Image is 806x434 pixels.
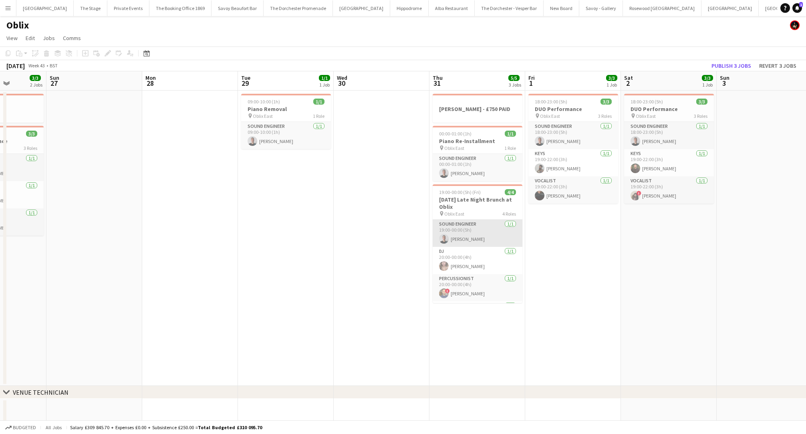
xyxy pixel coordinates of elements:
span: ! [637,191,641,196]
span: Sun [50,74,59,81]
span: Thu [433,74,443,81]
span: 3/3 [600,99,612,105]
span: All jobs [44,424,63,430]
app-job-card: 09:00-10:00 (1h)1/1Piano Removal Oblix East1 RoleSound Engineer1/109:00-10:00 (1h)[PERSON_NAME] [241,94,331,149]
span: Oblix East [444,145,464,151]
span: 2 [623,79,633,88]
span: Oblix East [444,211,464,217]
app-card-role: Trumpeter1/1 [433,301,522,329]
span: 3/3 [696,99,707,105]
button: Private Events [107,0,149,16]
app-card-role: Keys1/119:00-22:00 (3h)[PERSON_NAME] [528,149,618,176]
span: 00:00-01:00 (1h) [439,131,472,137]
span: 29 [240,79,250,88]
h3: [PERSON_NAME] - £750 PAID [433,105,522,113]
span: 3/3 [26,131,37,137]
span: Sun [720,74,729,81]
button: Savoy Beaufort Bar [212,0,264,16]
span: Mon [145,74,156,81]
div: 1 Job [702,82,713,88]
span: 3 [719,79,729,88]
button: The Dorchester Promenade [264,0,333,16]
span: Wed [337,74,347,81]
h3: DUO Performance [624,105,714,113]
button: Revert 3 jobs [756,61,800,71]
app-job-card: [PERSON_NAME] - £750 PAID [433,94,522,123]
app-job-card: 19:00-00:00 (5h) (Fri)4/4[DATE] Late Night Brunch at Oblix Oblix East4 RolesSound Engineer1/119:0... [433,184,522,303]
app-user-avatar: Helena Debono [790,20,800,30]
span: 27 [48,79,59,88]
span: 1/1 [313,99,324,105]
div: [DATE] [6,62,25,70]
app-job-card: 00:00-01:00 (1h)1/1Piano Re-Installment Oblix East1 RoleSound Engineer1/100:00-01:00 (1h)[PERSON_... [433,126,522,181]
span: 3/3 [702,75,713,81]
span: 5/5 [508,75,520,81]
h1: Oblix [6,19,29,31]
div: 1 Job [319,82,330,88]
span: Oblix East [540,113,560,119]
app-card-role: Keys1/119:00-22:00 (3h)[PERSON_NAME] [624,149,714,176]
span: Comms [63,34,81,42]
app-card-role: Sound Engineer1/118:00-23:00 (5h)[PERSON_NAME] [624,122,714,149]
span: 1 Role [313,113,324,119]
span: 3 Roles [694,113,707,119]
h3: Piano Removal [241,105,331,113]
span: 3 Roles [24,145,37,151]
a: 1 [792,3,802,13]
span: 18:00-23:00 (5h) [535,99,567,105]
button: New Board [544,0,579,16]
a: View [3,33,21,43]
span: Fri [528,74,535,81]
span: 3 Roles [598,113,612,119]
span: View [6,34,18,42]
app-job-card: 18:00-23:00 (5h)3/3DUO Performance Oblix East3 RolesSound Engineer1/118:00-23:00 (5h)[PERSON_NAME... [528,94,618,204]
span: 28 [144,79,156,88]
span: 18:00-23:00 (5h) [631,99,663,105]
span: 30 [336,79,347,88]
app-card-role: Sound Engineer1/118:00-23:00 (5h)[PERSON_NAME] [528,122,618,149]
app-card-role: Vocalist1/119:00-22:00 (3h)![PERSON_NAME] [624,176,714,204]
app-card-role: Vocalist1/119:00-22:00 (3h)[PERSON_NAME] [528,176,618,204]
a: Comms [60,33,84,43]
button: [GEOGRAPHIC_DATA] [16,0,74,16]
span: 1 Role [504,145,516,151]
div: VENUE TECHNICIAN [13,388,69,396]
span: 1/1 [319,75,330,81]
button: Publish 3 jobs [708,61,754,71]
span: Tue [241,74,250,81]
span: 31 [431,79,443,88]
button: Rosewood [GEOGRAPHIC_DATA] [623,0,701,16]
span: 4/4 [505,189,516,195]
span: 4 Roles [502,211,516,217]
button: Hippodrome [390,0,429,16]
app-job-card: 18:00-23:00 (5h)3/3DUO Performance Oblix East3 RolesSound Engineer1/118:00-23:00 (5h)[PERSON_NAME... [624,94,714,204]
span: Oblix East [253,113,273,119]
span: Edit [26,34,35,42]
span: Total Budgeted £310 095.70 [198,424,262,430]
span: Sat [624,74,633,81]
button: Alba Restaurant [429,0,475,16]
a: Edit [22,33,38,43]
div: 3 Jobs [509,82,521,88]
span: Jobs [43,34,55,42]
app-card-role: Percussionist1/120:00-00:00 (4h)![PERSON_NAME] [433,274,522,301]
button: The Dorchester - Vesper Bar [475,0,544,16]
div: BST [50,63,58,69]
span: ! [445,289,450,293]
button: The Stage [74,0,107,16]
span: 19:00-00:00 (5h) (Fri) [439,189,481,195]
div: 1 Job [607,82,617,88]
app-card-role: Sound Engineer1/100:00-01:00 (1h)[PERSON_NAME] [433,154,522,181]
button: Savoy - Gallery [579,0,623,16]
app-card-role: Sound Engineer1/119:00-00:00 (5h)[PERSON_NAME] [433,220,522,247]
button: The Booking Office 1869 [149,0,212,16]
span: 3/3 [606,75,617,81]
button: [GEOGRAPHIC_DATA] [333,0,390,16]
h3: [DATE] Late Night Brunch at Oblix [433,196,522,210]
span: 3/3 [30,75,41,81]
